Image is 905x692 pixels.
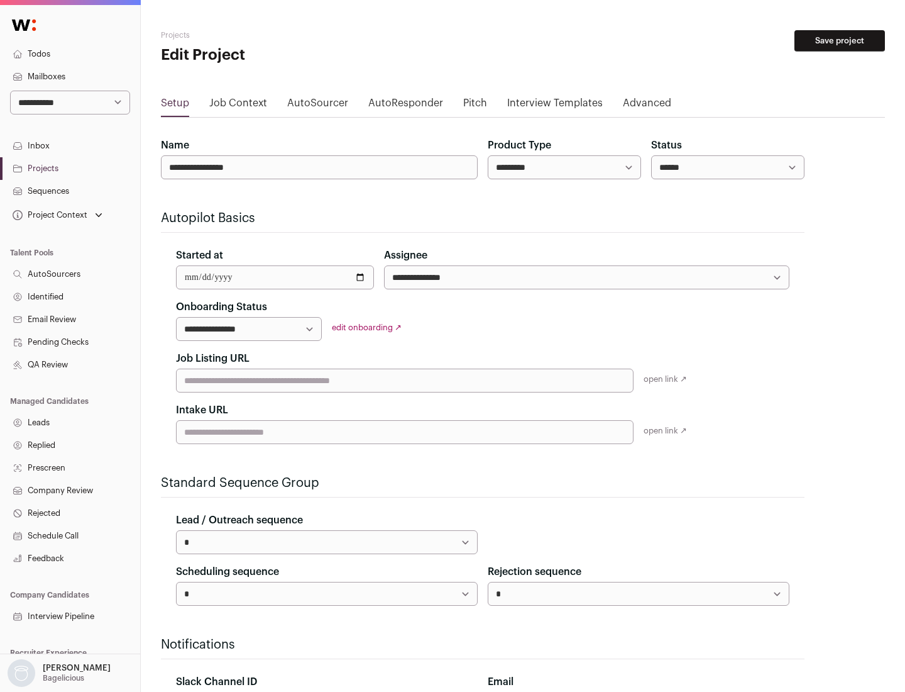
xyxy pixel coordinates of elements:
[287,96,348,116] a: AutoSourcer
[176,674,257,689] label: Slack Channel ID
[176,248,223,263] label: Started at
[161,138,189,153] label: Name
[161,45,402,65] h1: Edit Project
[488,674,789,689] div: Email
[463,96,487,116] a: Pitch
[161,636,804,654] h2: Notifications
[5,659,113,687] button: Open dropdown
[176,299,267,315] label: Onboarding Status
[488,138,551,153] label: Product Type
[161,96,189,116] a: Setup
[161,30,402,40] h2: Projects
[5,13,43,38] img: Wellfound
[332,323,402,332] a: edit onboarding ↗
[43,663,111,673] p: [PERSON_NAME]
[794,30,885,52] button: Save project
[176,351,250,366] label: Job Listing URL
[161,209,804,227] h2: Autopilot Basics
[176,403,228,418] label: Intake URL
[368,96,443,116] a: AutoResponder
[176,513,303,528] label: Lead / Outreach sequence
[176,564,279,579] label: Scheduling sequence
[10,206,105,224] button: Open dropdown
[623,96,671,116] a: Advanced
[43,673,84,683] p: Bagelicious
[384,248,427,263] label: Assignee
[8,659,35,687] img: nopic.png
[651,138,682,153] label: Status
[209,96,267,116] a: Job Context
[10,210,87,220] div: Project Context
[488,564,581,579] label: Rejection sequence
[161,474,804,492] h2: Standard Sequence Group
[507,96,603,116] a: Interview Templates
